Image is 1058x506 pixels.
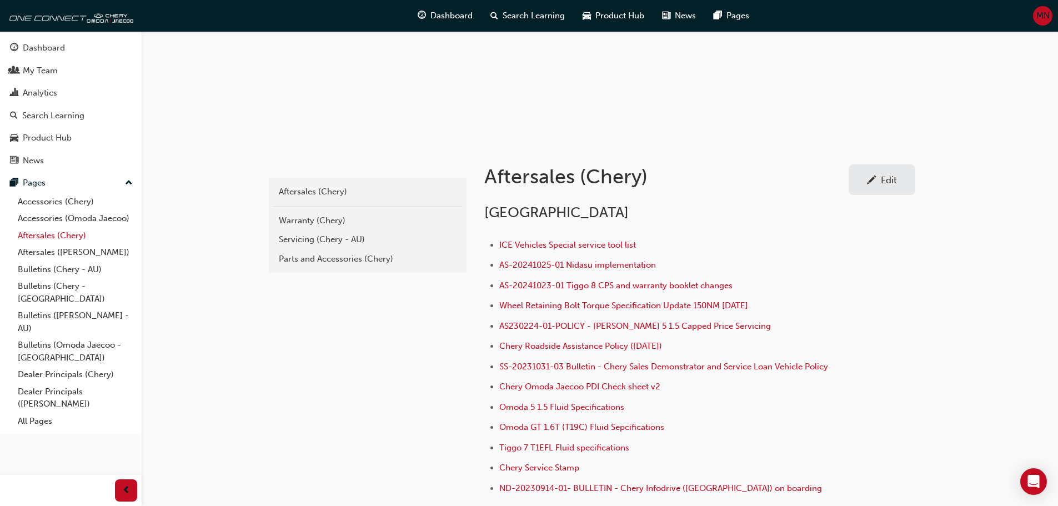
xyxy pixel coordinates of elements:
a: Tiggo 7 T1EFL Fluid specifications [499,443,629,453]
div: Aftersales (Chery) [279,186,457,198]
a: Bulletins (Chery - AU) [13,261,137,278]
span: pencil-icon [867,176,876,187]
span: Dashboard [430,9,473,22]
a: search-iconSearch Learning [482,4,574,27]
a: News [4,151,137,171]
a: ICE Vehicles Special service tool list [499,240,636,250]
a: Bulletins (Omoda Jaecoo - [GEOGRAPHIC_DATA]) [13,337,137,366]
a: Aftersales (Chery) [273,182,462,202]
span: chart-icon [10,88,18,98]
a: Bulletins ([PERSON_NAME] - AU) [13,307,137,337]
a: Dashboard [4,38,137,58]
a: Bulletins (Chery - [GEOGRAPHIC_DATA]) [13,278,137,307]
a: Aftersales (Chery) [13,227,137,244]
a: Chery Roadside Assistance Policy ([DATE]) [499,341,662,351]
div: Warranty (Chery) [279,214,457,227]
a: Search Learning [4,106,137,126]
span: car-icon [583,9,591,23]
span: Product Hub [595,9,644,22]
a: SS-20231031-03 Bulletin - Chery Sales Demonstrator and Service Loan Vehicle Policy [499,362,828,372]
a: Servicing (Chery - AU) [273,230,462,249]
span: pages-icon [10,178,18,188]
span: prev-icon [122,484,131,498]
a: Wheel Retaining Bolt Torque Specification Update 150NM [DATE] [499,300,748,310]
span: news-icon [10,156,18,166]
a: Accessories (Omoda Jaecoo) [13,210,137,227]
a: Chery Omoda Jaecoo PDI Check sheet v2 [499,382,660,392]
div: News [23,154,44,167]
a: AS-20241025-01 Nidasu implementation [499,260,656,270]
div: Product Hub [23,132,72,144]
a: All Pages [13,413,137,430]
button: DashboardMy TeamAnalyticsSearch LearningProduct HubNews [4,36,137,173]
span: up-icon [125,176,133,191]
div: Parts and Accessories (Chery) [279,253,457,265]
span: people-icon [10,66,18,76]
div: Open Intercom Messenger [1020,468,1047,495]
a: Product Hub [4,128,137,148]
span: guage-icon [418,9,426,23]
a: Analytics [4,83,137,103]
button: Pages [4,173,137,193]
div: My Team [23,64,58,77]
img: oneconnect [6,4,133,27]
div: Dashboard [23,42,65,54]
div: Pages [23,177,46,189]
a: pages-iconPages [705,4,758,27]
span: news-icon [662,9,670,23]
div: Analytics [23,87,57,99]
span: [GEOGRAPHIC_DATA] [484,204,629,221]
span: Search Learning [503,9,565,22]
a: Omoda GT 1.6T (T19C) Fluid Sepcifications [499,422,664,432]
span: search-icon [490,9,498,23]
a: Parts and Accessories (Chery) [273,249,462,269]
a: AS-20241023-01 Tiggo 8 CPS and warranty booklet changes [499,280,733,290]
div: Search Learning [22,109,84,122]
span: pages-icon [714,9,722,23]
a: news-iconNews [653,4,705,27]
a: AS230224-01-POLICY - [PERSON_NAME] 5 1.5 Capped Price Servicing [499,321,771,331]
a: Accessories (Chery) [13,193,137,211]
a: Aftersales ([PERSON_NAME]) [13,244,137,261]
a: Chery Service Stamp [499,463,579,473]
a: car-iconProduct Hub [574,4,653,27]
a: Warranty (Chery) [273,211,462,231]
a: Dealer Principals ([PERSON_NAME]) [13,383,137,413]
button: MN [1033,6,1052,26]
a: Omoda 5 1.5 Fluid Specifications [499,402,624,412]
span: car-icon [10,133,18,143]
div: Servicing (Chery - AU) [279,233,457,246]
a: Edit [849,164,915,195]
span: MN [1036,9,1050,22]
a: My Team [4,61,137,81]
a: ND-20230914-01- BULLETIN - Chery Infodrive ([GEOGRAPHIC_DATA]) on boarding [499,483,822,493]
div: Edit [881,174,897,186]
span: guage-icon [10,43,18,53]
h1: Aftersales (Chery) [484,164,849,189]
a: Dealer Principals (Chery) [13,366,137,383]
span: News [675,9,696,22]
span: search-icon [10,111,18,121]
a: guage-iconDashboard [409,4,482,27]
span: Pages [726,9,749,22]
